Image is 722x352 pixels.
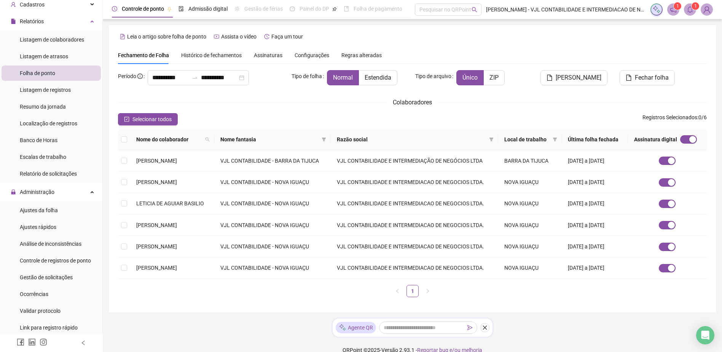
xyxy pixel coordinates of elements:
[127,34,206,40] span: Leia o artigo sobre folha de ponto
[687,6,693,13] span: bell
[415,72,451,80] span: Tipo de arquivo
[136,265,177,271] span: [PERSON_NAME]
[642,114,697,120] span: Registros Selecionados
[214,214,331,236] td: VJL CONTABILIDADE - NOVA IGUAÇU
[124,117,129,122] span: check-square
[264,34,269,39] span: history
[462,74,478,81] span: Único
[112,6,117,11] span: clock-circle
[40,338,47,346] span: instagram
[694,3,697,9] span: 1
[562,236,628,257] td: [DATE] a [DATE]
[670,6,677,13] span: notification
[562,193,628,214] td: [DATE] a [DATE]
[620,70,675,85] button: Fechar folha
[331,236,499,257] td: VJL CONTABILIDADE E INTERMEDIACAO DE NEGOCIOS LTDA.
[626,75,632,81] span: file
[426,289,430,293] span: right
[562,258,628,279] td: [DATE] a [DATE]
[214,171,331,193] td: VJL CONTABILIDADE - NOVA IGUAÇU
[482,325,488,330] span: close
[290,6,295,11] span: dashboard
[244,6,283,12] span: Gestão de férias
[337,135,486,144] span: Razão social
[11,189,16,195] span: lock
[467,325,473,330] span: send
[192,75,198,81] span: swap-right
[365,74,391,81] span: Estendida
[634,135,677,144] span: Assinatura digital
[11,19,16,24] span: file
[300,6,329,12] span: Painel do DP
[20,53,68,59] span: Listagem de atrasos
[498,171,562,193] td: NOVA IGUAÇU
[136,200,204,206] span: LETICIA DE AGUIAR BASILIO
[122,6,164,12] span: Controle de ponto
[271,34,303,40] span: Faça um tour
[498,236,562,257] td: NOVA IGUAÇU
[179,6,184,11] span: file-done
[635,73,669,82] span: Fechar folha
[391,285,403,297] li: Página anterior
[20,325,78,331] span: Link para registro rápido
[498,193,562,214] td: NOVA IGUAÇU
[488,134,495,145] span: filter
[331,258,499,279] td: VJL CONTABILIDADE E INTERMEDIACAO DE NEGOCIOS LTDA.
[214,34,219,39] span: youtube
[136,243,177,250] span: [PERSON_NAME]
[562,214,628,236] td: [DATE] a [DATE]
[393,99,432,106] span: Colaboradores
[234,6,240,11] span: sun
[20,207,58,213] span: Ajustes da folha
[652,5,661,14] img: sparkle-icon.fc2bf0ac1784a2077858766a79e2daf3.svg
[20,224,56,230] span: Ajustes rápidos
[642,113,707,125] span: : 0 / 6
[221,34,257,40] span: Assista o vídeo
[81,340,86,346] span: left
[136,179,177,185] span: [PERSON_NAME]
[28,338,36,346] span: linkedin
[20,70,55,76] span: Folha de ponto
[20,189,54,195] span: Administração
[407,285,418,297] a: 1
[547,75,553,81] span: file
[556,73,601,82] span: [PERSON_NAME]
[331,214,499,236] td: VJL CONTABILIDADE E INTERMEDIACAO DE NEGOCIOS LTDA.
[498,150,562,171] td: BARRA DA TIJUCA
[20,37,84,43] span: Listagem de colaboradores
[181,52,242,58] span: Histórico de fechamentos
[676,3,679,9] span: 1
[20,137,57,143] span: Banco de Horas
[322,137,326,142] span: filter
[20,154,66,160] span: Escalas de trabalho
[254,53,282,58] span: Assinaturas
[344,6,349,11] span: book
[295,53,329,58] span: Configurações
[20,291,48,297] span: Ocorrências
[20,274,73,280] span: Gestão de solicitações
[136,158,177,164] span: [PERSON_NAME]
[192,75,198,81] span: to
[333,74,353,81] span: Normal
[489,74,499,81] span: ZIP
[11,2,16,7] span: user-add
[205,137,210,142] span: search
[214,258,331,279] td: VJL CONTABILIDADE - NOVA IGUAÇU
[562,129,628,150] th: Última folha fechada
[354,6,402,12] span: Folha de pagamento
[406,285,419,297] li: 1
[540,70,607,85] button: [PERSON_NAME]
[20,87,71,93] span: Listagem de registros
[214,236,331,257] td: VJL CONTABILIDADE - NOVA IGUAÇU
[562,150,628,171] td: [DATE] a [DATE]
[20,2,45,8] span: Cadastros
[553,137,557,142] span: filter
[336,322,376,333] div: Agente QR
[17,338,24,346] span: facebook
[20,18,44,24] span: Relatórios
[472,7,477,13] span: search
[118,73,136,79] span: Período
[498,258,562,279] td: NOVA IGUAÇU
[674,2,681,10] sup: 1
[701,4,712,15] img: 88956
